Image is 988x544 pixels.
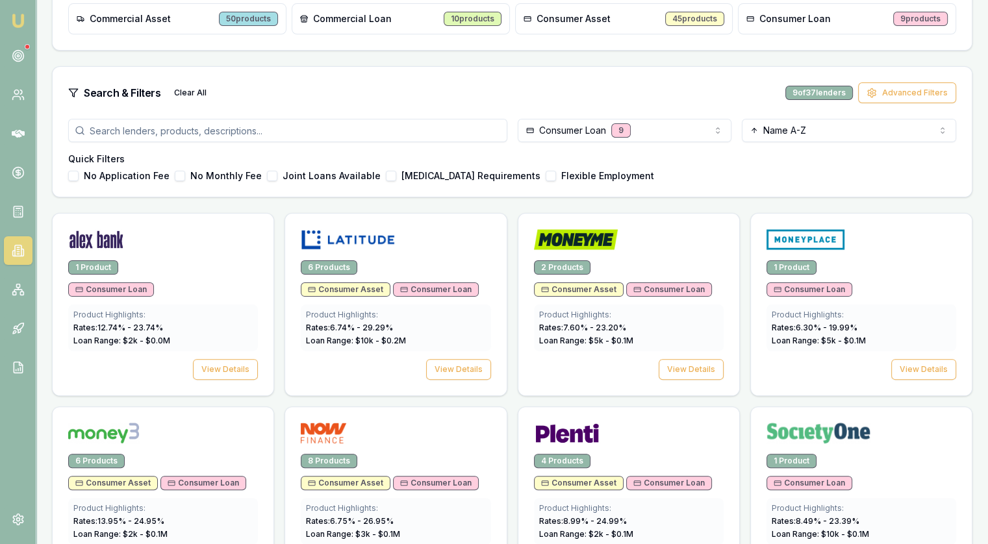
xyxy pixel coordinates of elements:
[84,85,161,101] h3: Search & Filters
[68,153,956,166] h4: Quick Filters
[766,229,844,250] img: Money Place logo
[190,171,262,180] label: No Monthly Fee
[759,12,831,25] span: Consumer Loan
[68,260,118,275] div: 1 Product
[858,82,956,103] button: Advanced Filters
[633,478,705,488] span: Consumer Loan
[301,423,346,443] img: NOW Finance logo
[75,284,147,295] span: Consumer Loan
[539,336,633,345] span: Loan Range: $ 5 k - $ 0.1 M
[774,284,845,295] span: Consumer Loan
[73,323,163,332] span: Rates: 12.74 % - 23.74 %
[308,478,383,488] span: Consumer Asset
[168,478,239,488] span: Consumer Loan
[539,529,633,539] span: Loan Range: $ 2 k - $ 0.1 M
[73,503,253,513] div: Product Highlights:
[90,12,171,25] span: Commercial Asset
[301,454,357,468] div: 8 Products
[306,336,406,345] span: Loan Range: $ 10 k - $ 0.2 M
[68,229,124,250] img: Alex Bank logo
[539,323,626,332] span: Rates: 7.60 % - 23.20 %
[401,171,540,180] label: [MEDICAL_DATA] Requirements
[893,12,948,26] div: 9 products
[73,516,164,526] span: Rates: 13.95 % - 24.95 %
[772,516,859,526] span: Rates: 8.49 % - 23.39 %
[772,323,857,332] span: Rates: 6.30 % - 19.99 %
[772,529,869,539] span: Loan Range: $ 10 k - $ 0.1 M
[891,359,956,380] button: View Details
[766,454,817,468] div: 1 Product
[68,454,125,468] div: 6 Products
[84,171,170,180] label: No Application Fee
[306,323,393,332] span: Rates: 6.74 % - 29.29 %
[534,423,600,443] img: Plenti logo
[313,12,392,25] span: Commercial Loan
[539,310,718,320] div: Product Highlights:
[633,284,705,295] span: Consumer Loan
[301,260,357,275] div: 6 Products
[285,213,507,396] a: Latitude logo6 ProductsConsumer AssetConsumer LoanProduct Highlights:Rates:6.74% - 29.29%Loan Ran...
[306,516,394,526] span: Rates: 6.75 % - 26.95 %
[534,454,590,468] div: 4 Products
[518,213,740,396] a: Money Me logo2 ProductsConsumer AssetConsumer LoanProduct Highlights:Rates:7.60% - 23.20%Loan Ran...
[561,171,654,180] label: Flexible Employment
[539,503,718,513] div: Product Highlights:
[772,503,951,513] div: Product Highlights:
[539,516,627,526] span: Rates: 8.99 % - 24.99 %
[785,86,853,100] div: 9 of 37 lenders
[772,310,951,320] div: Product Highlights:
[665,12,724,26] div: 45 products
[73,529,168,539] span: Loan Range: $ 2 k - $ 0.1 M
[766,260,817,275] div: 1 Product
[400,284,472,295] span: Consumer Loan
[774,478,845,488] span: Consumer Loan
[400,478,472,488] span: Consumer Loan
[659,359,724,380] button: View Details
[166,82,214,103] button: Clear All
[766,423,870,443] img: Society One logo
[306,529,400,539] span: Loan Range: $ 3 k - $ 0.1 M
[73,336,170,345] span: Loan Range: $ 2 k - $ 0.0 M
[308,284,383,295] span: Consumer Asset
[68,423,139,443] img: Money3 logo
[75,478,151,488] span: Consumer Asset
[219,12,278,26] div: 50 products
[73,310,253,320] div: Product Highlights:
[283,171,381,180] label: Joint Loans Available
[426,359,491,380] button: View Details
[541,478,616,488] span: Consumer Asset
[10,13,26,29] img: emu-icon-u.png
[750,213,972,396] a: Money Place logo1 ProductConsumer LoanProduct Highlights:Rates:6.30% - 19.99%Loan Range: $5k - $0...
[772,336,866,345] span: Loan Range: $ 5 k - $ 0.1 M
[193,359,258,380] button: View Details
[534,229,618,250] img: Money Me logo
[541,284,616,295] span: Consumer Asset
[306,310,485,320] div: Product Highlights:
[444,12,501,26] div: 10 products
[534,260,590,275] div: 2 Products
[68,119,507,142] input: Search lenders, products, descriptions...
[537,12,611,25] span: Consumer Asset
[52,213,274,396] a: Alex Bank logo1 ProductConsumer LoanProduct Highlights:Rates:12.74% - 23.74%Loan Range: $2k - $0....
[306,503,485,513] div: Product Highlights:
[301,229,395,250] img: Latitude logo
